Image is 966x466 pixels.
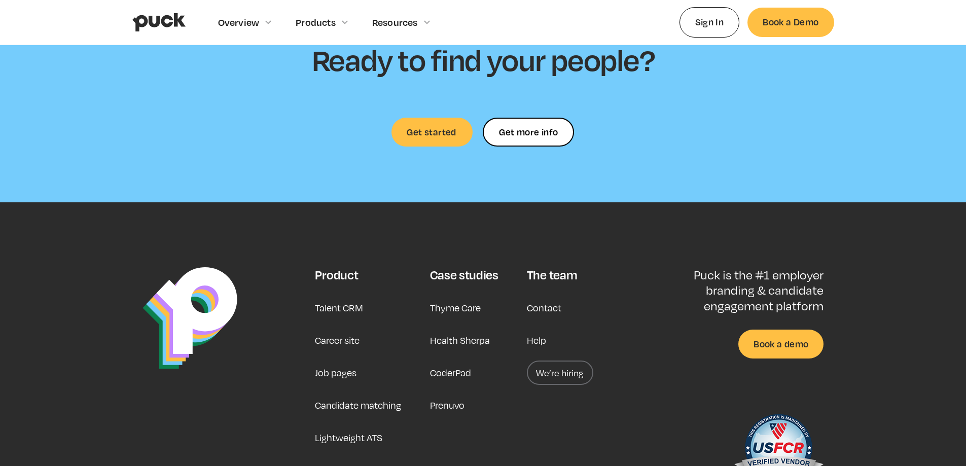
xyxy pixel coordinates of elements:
[315,361,356,385] a: Job pages
[747,8,834,37] a: Book a Demo
[430,393,464,417] a: Prenuvo
[661,267,824,313] p: Puck is the #1 employer branding & candidate engagement platform
[483,118,574,147] form: Ready to find your people
[527,296,561,320] a: Contact
[527,361,593,385] a: We’re hiring
[372,17,418,28] div: Resources
[315,393,401,417] a: Candidate matching
[312,42,655,77] h2: Ready to find your people?
[430,328,490,352] a: Health Sherpa
[218,17,260,28] div: Overview
[483,118,574,147] a: Get more info
[315,267,358,282] div: Product
[738,330,824,359] a: Book a demo
[679,7,740,37] a: Sign In
[315,425,382,450] a: Lightweight ATS
[430,361,471,385] a: CoderPad
[315,328,360,352] a: Career site
[527,267,577,282] div: The team
[430,267,498,282] div: Case studies
[391,118,473,147] a: Get started
[315,296,363,320] a: Talent CRM
[430,296,481,320] a: Thyme Care
[296,17,336,28] div: Products
[142,267,237,369] img: Puck Logo
[527,328,546,352] a: Help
